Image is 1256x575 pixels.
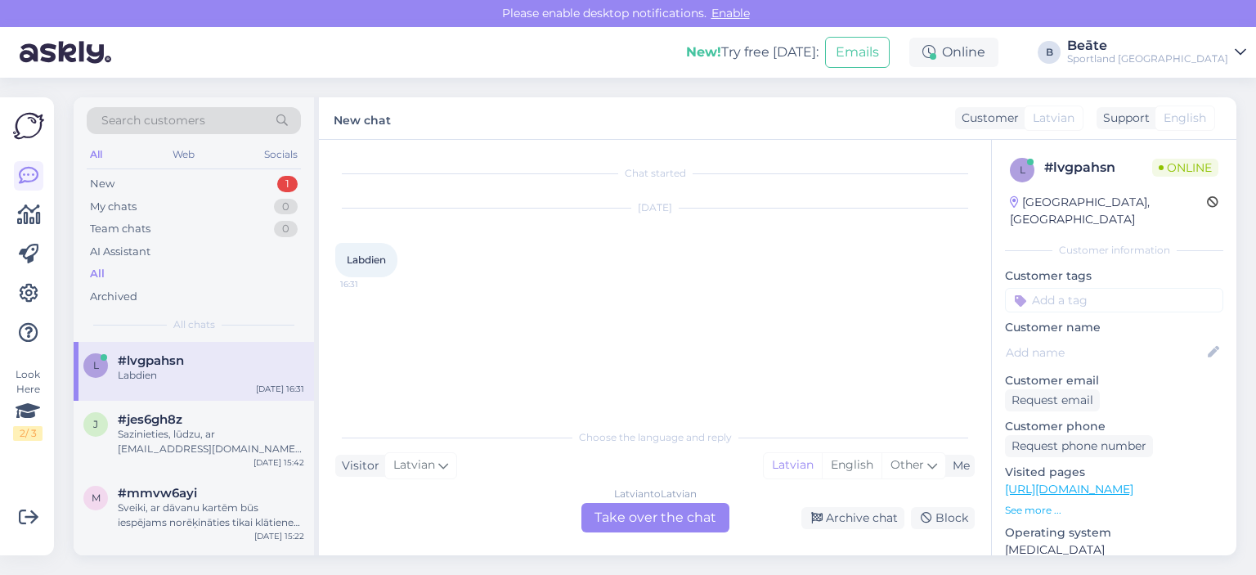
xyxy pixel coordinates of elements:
div: [DATE] 15:42 [253,456,304,469]
label: New chat [334,107,391,129]
span: English [1164,110,1206,127]
div: Team chats [90,221,150,237]
div: Look Here [13,367,43,441]
span: l [1020,164,1025,176]
div: # lvgpahsn [1044,158,1152,177]
div: Me [946,457,970,474]
div: Try free [DATE]: [686,43,819,62]
span: Latvian [1033,110,1074,127]
span: Online [1152,159,1218,177]
div: Labdien [118,368,304,383]
div: Take over the chat [581,503,729,532]
div: English [822,453,881,478]
div: Latvian [764,453,822,478]
span: Labdien [347,254,386,266]
div: Customer information [1005,243,1223,258]
div: [DATE] 16:31 [256,383,304,395]
div: Choose the language and reply [335,430,975,445]
div: New [90,176,114,192]
div: Archived [90,289,137,305]
div: Block [911,507,975,529]
p: [MEDICAL_DATA] [1005,541,1223,559]
div: B [1038,41,1061,64]
div: Beāte [1067,39,1228,52]
span: #mmvw6ayi [118,486,197,501]
div: 2 / 3 [13,426,43,441]
div: All [90,266,105,282]
div: [GEOGRAPHIC_DATA], [GEOGRAPHIC_DATA] [1010,194,1207,228]
span: All chats [173,317,215,332]
div: Web [169,144,198,165]
div: Customer [955,110,1019,127]
p: Operating system [1005,524,1223,541]
span: #lvgpahsn [118,353,184,368]
span: Enable [706,6,755,20]
div: AI Assistant [90,244,150,260]
input: Add a tag [1005,288,1223,312]
span: 16:31 [340,278,401,290]
div: Sveiki, ar dāvanu kartēm būs iespējams norēķināties tikai klātienes veikalos. E-veikala pirkumiem... [118,501,304,530]
span: m [92,492,101,504]
p: Customer tags [1005,267,1223,285]
div: Online [909,38,998,67]
div: 0 [274,221,298,237]
div: [DATE] [335,200,975,215]
div: Request phone number [1005,435,1153,457]
p: See more ... [1005,503,1223,518]
div: [DATE] 15:22 [254,530,304,542]
div: Visitor [335,457,379,474]
p: Customer phone [1005,418,1223,435]
div: Archive chat [801,507,904,529]
b: New! [686,44,721,60]
span: l [93,359,99,371]
div: My chats [90,199,137,215]
span: #jes6gh8z [118,412,182,427]
div: Request email [1005,389,1100,411]
div: 1 [277,176,298,192]
div: Sportland [GEOGRAPHIC_DATA] [1067,52,1228,65]
div: Chat started [335,166,975,181]
div: 0 [274,199,298,215]
a: BeāteSportland [GEOGRAPHIC_DATA] [1067,39,1246,65]
button: Emails [825,37,890,68]
div: Sazinieties, lūdzu, ar [EMAIL_ADDRESS][DOMAIN_NAME] Nosūtīs Jums jaunu atgriešanas etiķeti. [118,427,304,456]
p: Customer email [1005,372,1223,389]
div: All [87,144,105,165]
div: Socials [261,144,301,165]
p: Customer name [1005,319,1223,336]
span: Other [890,457,924,472]
input: Add name [1006,344,1204,362]
a: [URL][DOMAIN_NAME] [1005,482,1133,496]
p: Visited pages [1005,464,1223,481]
span: j [93,418,98,430]
img: Askly Logo [13,110,44,142]
span: Search customers [101,112,205,129]
span: Latvian [393,456,435,474]
div: Latvian to Latvian [614,487,697,501]
div: Support [1097,110,1150,127]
